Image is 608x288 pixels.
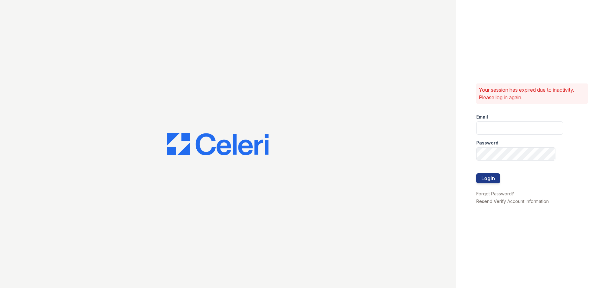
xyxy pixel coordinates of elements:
[167,133,269,156] img: CE_Logo_Blue-a8612792a0a2168367f1c8372b55b34899dd931a85d93a1a3d3e32e68fde9ad4.png
[476,173,500,183] button: Login
[476,191,514,196] a: Forgot Password?
[476,114,488,120] label: Email
[476,199,549,204] a: Resend Verify Account Information
[479,86,585,101] p: Your session has expired due to inactivity. Please log in again.
[476,140,498,146] label: Password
